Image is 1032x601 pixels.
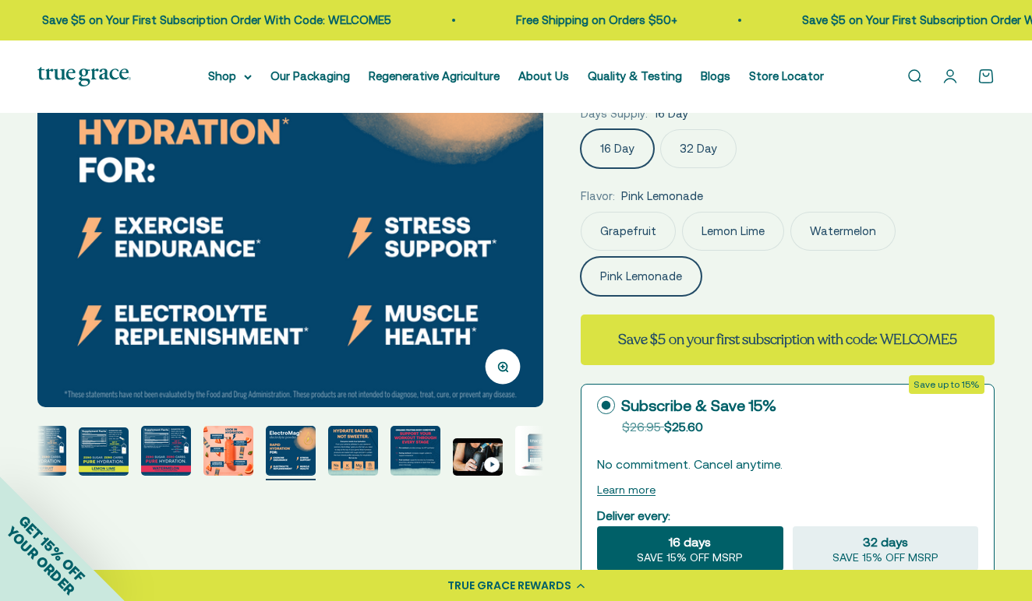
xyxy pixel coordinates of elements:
button: Go to item 4 [16,426,66,480]
span: Pink Lemonade [621,187,703,206]
a: Quality & Testing [588,69,682,83]
button: Go to item 7 [203,426,253,480]
img: ElectroMag™ [79,427,129,476]
div: TRUE GRACE REWARDS [447,578,571,594]
img: Magnesium for heart health and stress support* Chloride to support pH balance and oxygen flow* So... [203,426,253,476]
img: 750 mg sodium for fluid balance and cellular communication.* 250 mg potassium supports blood pres... [16,426,66,476]
strong: Save $5 on your first subscription with code: WELCOME5 [618,330,956,349]
span: GET 15% OFF [16,512,88,585]
button: Go to item 10 [391,426,440,480]
p: Save $5 on Your First Subscription Order With Code: WELCOME5 [41,11,391,30]
a: About Us [518,69,569,83]
img: ElectroMag™ [391,426,440,476]
button: Go to item 5 [79,427,129,480]
img: Everyone needs true hydration. From your extreme athletes to you weekend warriors, ElectroMag giv... [328,426,378,476]
a: Blogs [701,69,730,83]
a: Free Shipping on Orders $50+ [515,13,677,26]
span: YOUR ORDER [3,523,78,598]
button: Go to item 11 [453,438,503,480]
img: ElectroMag™ [515,426,565,476]
button: Go to item 6 [141,426,191,480]
a: Regenerative Agriculture [369,69,500,83]
legend: Days Supply: [581,104,648,123]
summary: Shop [208,67,252,86]
button: Go to item 9 [328,426,378,480]
span: 16 Day [654,104,688,123]
legend: Flavor: [581,187,615,206]
button: Go to item 8 [266,426,316,480]
img: ElectroMag™ [141,426,191,476]
button: Go to item 12 [515,426,565,480]
img: Rapid Hydration For: - Exercise endurance* - Stress support* - Electrolyte replenishment* - Muscl... [266,426,316,476]
a: Our Packaging [270,69,350,83]
a: Store Locator [749,69,824,83]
